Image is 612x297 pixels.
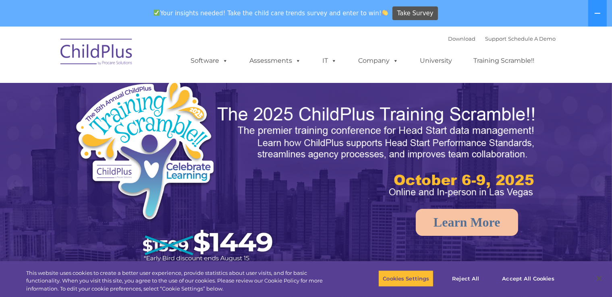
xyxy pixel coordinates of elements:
[378,270,434,287] button: Cookies Settings
[382,10,388,16] img: 👏
[590,270,608,287] button: Close
[485,35,507,42] a: Support
[392,6,438,21] a: Take Survey
[315,53,345,69] a: IT
[412,53,461,69] a: University
[26,269,336,293] div: This website uses cookies to create a better user experience, provide statistics about user visit...
[112,86,146,92] span: Phone number
[112,53,137,59] span: Last name
[448,35,476,42] a: Download
[397,6,434,21] span: Take Survey
[154,10,160,16] img: ✅
[466,53,543,69] a: Training Scramble!!
[56,33,137,73] img: ChildPlus by Procare Solutions
[242,53,309,69] a: Assessments
[508,35,556,42] a: Schedule A Demo
[440,270,491,287] button: Reject All
[498,270,558,287] button: Accept All Cookies
[416,209,518,236] a: Learn More
[351,53,407,69] a: Company
[448,35,556,42] font: |
[183,53,237,69] a: Software
[150,5,392,21] span: Your insights needed! Take the child care trends survey and enter to win!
